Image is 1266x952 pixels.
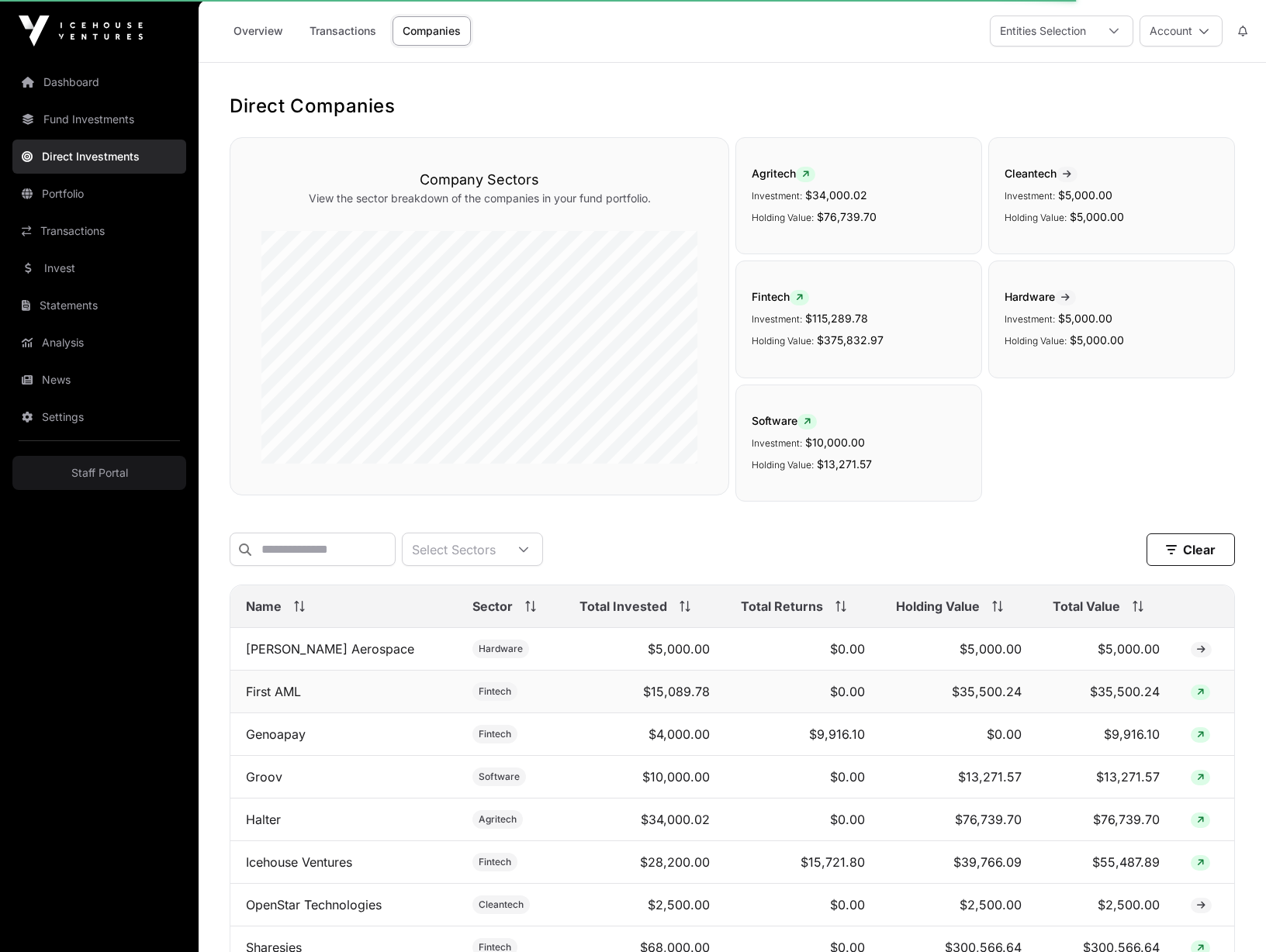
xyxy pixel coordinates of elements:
[880,628,1037,671] td: $5,000.00
[246,812,281,827] a: Halter
[12,326,186,360] a: Analysis
[880,756,1037,799] td: $13,271.57
[725,756,880,799] td: $0.00
[741,597,823,616] span: Total Returns
[1005,313,1055,325] span: Investment:
[246,684,301,699] a: First AML
[12,140,186,174] a: Direct Investments
[12,251,186,285] a: Invest
[1005,335,1067,347] span: Holding Value:
[261,169,697,191] h3: Company Sectors
[1037,756,1175,799] td: $13,271.57
[564,628,725,671] td: $5,000.00
[1058,312,1112,325] span: $5,000.00
[564,799,725,841] td: $34,000.02
[1037,799,1175,841] td: $76,739.70
[752,212,814,223] span: Holding Value:
[1037,628,1175,671] td: $5,000.00
[752,459,814,471] span: Holding Value:
[246,597,282,616] span: Name
[564,671,725,713] td: $15,089.78
[479,643,523,655] span: Hardware
[1188,878,1266,952] iframe: Chat Widget
[12,102,186,136] a: Fund Investments
[230,94,1235,119] h1: Direct Companies
[1140,16,1223,47] button: Account
[880,671,1037,713] td: $35,500.24
[299,16,386,46] a: Transactions
[12,177,186,211] a: Portfolio
[1037,841,1175,884] td: $55,487.89
[479,685,511,698] span: Fintech
[403,533,505,565] div: Select Sectors
[393,16,471,46] a: Companies
[752,413,966,429] span: Software
[12,288,186,323] a: Statements
[752,289,966,305] span: Fintech
[1005,166,1219,182] span: Cleantech
[1037,713,1175,756] td: $9,916.10
[564,756,725,799] td: $10,000.00
[752,190,802,202] span: Investment:
[1005,212,1067,223] span: Holding Value:
[880,884,1037,926] td: $2,500.00
[880,713,1037,756] td: $0.00
[896,597,980,616] span: Holding Value
[12,214,186,248] a: Transactions
[880,841,1037,884] td: $39,766.09
[564,884,725,926] td: $2,500.00
[725,628,880,671] td: $0.00
[1053,597,1120,616] span: Total Value
[805,312,868,325] span: $115,289.78
[817,333,884,347] span: $375,832.97
[752,313,802,325] span: Investment:
[817,210,877,223] span: $76,739.70
[991,16,1095,46] div: Entities Selection
[1070,210,1124,223] span: $5,000.00
[472,597,513,616] span: Sector
[1070,333,1124,347] span: $5,000.00
[564,841,725,884] td: $28,200.00
[12,65,186,99] a: Dashboard
[246,854,352,870] a: Icehouse Ventures
[223,16,293,46] a: Overview
[805,188,867,202] span: $34,000.02
[246,641,414,657] a: [PERSON_NAME] Aerospace
[805,436,865,449] span: $10,000.00
[261,191,697,206] p: View the sector breakdown of the companies in your fund portfolio.
[725,799,880,841] td: $0.00
[725,713,880,756] td: $9,916.10
[725,884,880,926] td: $0.00
[880,799,1037,841] td: $76,739.70
[246,726,306,742] a: Genoapay
[12,363,186,397] a: News
[1005,190,1055,202] span: Investment:
[479,856,511,868] span: Fintech
[1147,533,1235,566] button: Clear
[752,335,814,347] span: Holding Value:
[579,597,667,616] span: Total Invested
[479,813,517,826] span: Agritech
[817,457,872,471] span: $13,271.57
[752,437,802,449] span: Investment:
[246,769,282,785] a: Groov
[246,897,382,912] a: OpenStar Technologies
[479,771,520,783] span: Software
[19,16,143,47] img: Icehouse Ventures Logo
[725,671,880,713] td: $0.00
[479,899,524,911] span: Cleantech
[479,728,511,740] span: Fintech
[12,456,186,490] a: Staff Portal
[12,400,186,434] a: Settings
[564,713,725,756] td: $4,000.00
[1037,884,1175,926] td: $2,500.00
[752,166,966,182] span: Agritech
[1005,289,1219,305] span: Hardware
[725,841,880,884] td: $15,721.80
[1037,671,1175,713] td: $35,500.24
[1058,188,1112,202] span: $5,000.00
